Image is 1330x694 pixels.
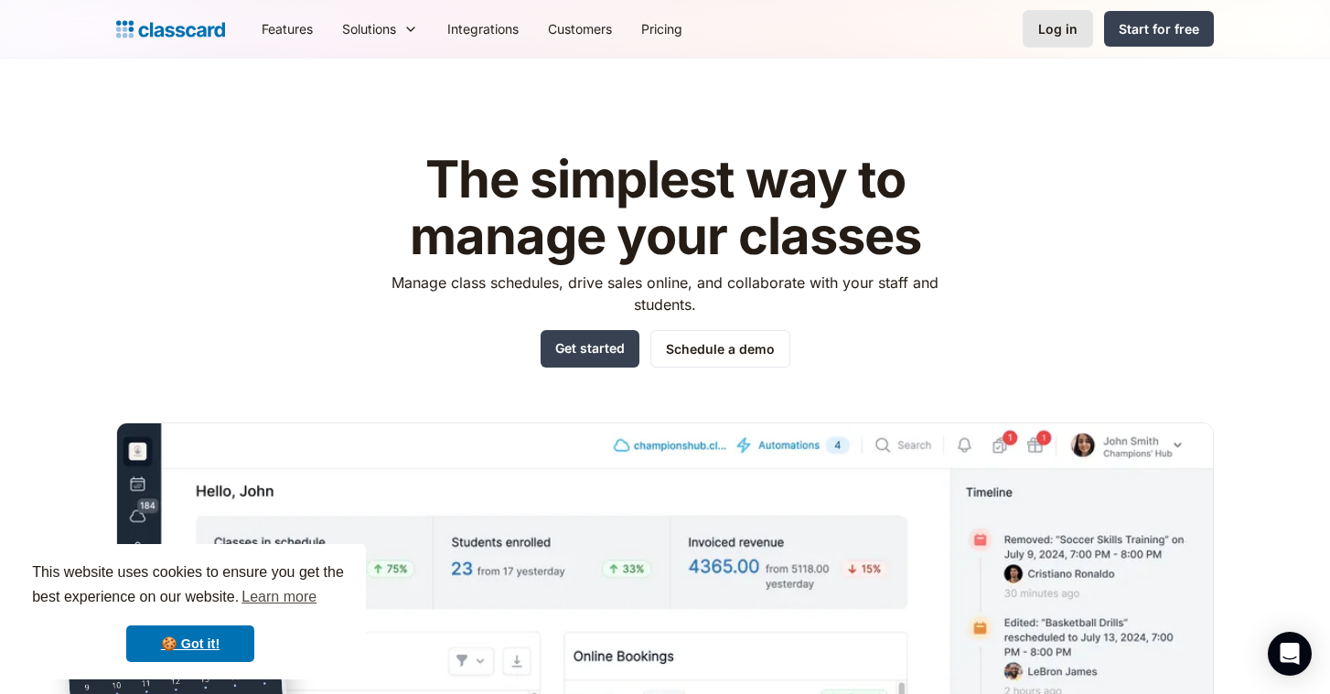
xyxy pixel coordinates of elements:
[627,8,697,49] a: Pricing
[15,544,366,679] div: cookieconsent
[1104,11,1214,47] a: Start for free
[375,272,956,315] p: Manage class schedules, drive sales online, and collaborate with your staff and students.
[650,330,790,368] a: Schedule a demo
[327,8,433,49] div: Solutions
[375,152,956,264] h1: The simplest way to manage your classes
[247,8,327,49] a: Features
[126,625,254,662] a: dismiss cookie message
[1038,19,1078,38] div: Log in
[533,8,627,49] a: Customers
[1268,632,1312,676] div: Open Intercom Messenger
[32,561,349,611] span: This website uses cookies to ensure you get the best experience on our website.
[433,8,533,49] a: Integrations
[1023,10,1093,48] a: Log in
[541,330,639,368] a: Get started
[342,19,396,38] div: Solutions
[1119,19,1199,38] div: Start for free
[239,583,319,611] a: learn more about cookies
[116,16,225,42] a: Logo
